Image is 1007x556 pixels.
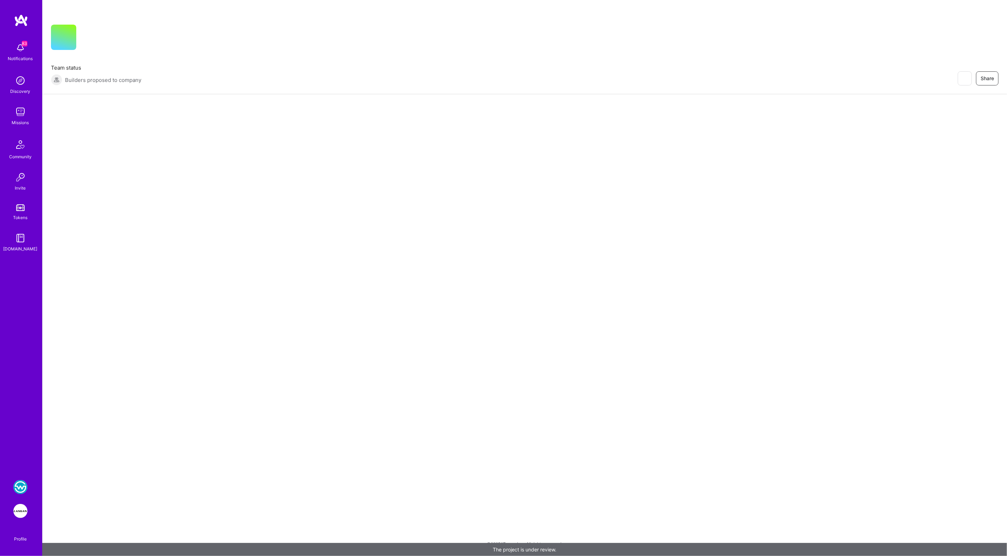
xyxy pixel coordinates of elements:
div: Discovery [11,88,31,95]
img: tokens [16,204,25,211]
i: icon EyeClosed [962,76,967,81]
img: WSC Sports: Real-Time Multilingual Captions [13,480,27,494]
div: Missions [12,119,29,126]
a: WSC Sports: Real-Time Multilingual Captions [12,480,29,494]
img: Community [12,136,29,153]
div: The project is under review. [42,543,1007,556]
img: Builders proposed to company [51,74,62,85]
img: discovery [13,74,27,88]
div: Community [9,153,32,160]
button: Share [976,71,999,85]
div: Profile [14,535,27,542]
div: Notifications [8,55,33,62]
img: teamwork [13,105,27,119]
img: Langan: AI-Copilot for Environmental Site Assessment [13,504,27,518]
a: Langan: AI-Copilot for Environmental Site Assessment [12,504,29,518]
img: logo [14,14,28,27]
div: Invite [15,184,26,192]
span: 83 [22,41,27,46]
a: Profile [12,528,29,542]
span: Team status [51,64,141,71]
img: bell [13,41,27,55]
img: guide book [13,231,27,245]
span: Share [981,75,994,82]
img: Invite [13,170,27,184]
i: icon CompanyGray [85,36,90,41]
div: Tokens [13,214,28,221]
span: Builders proposed to company [65,76,141,84]
div: [DOMAIN_NAME] [4,245,38,253]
